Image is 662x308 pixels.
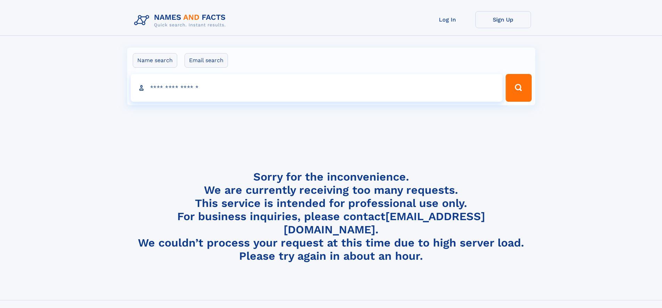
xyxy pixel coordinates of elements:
[131,11,231,30] img: Logo Names and Facts
[506,74,531,102] button: Search Button
[133,53,177,68] label: Name search
[284,210,485,236] a: [EMAIL_ADDRESS][DOMAIN_NAME]
[420,11,475,28] a: Log In
[185,53,228,68] label: Email search
[475,11,531,28] a: Sign Up
[131,74,503,102] input: search input
[131,170,531,263] h4: Sorry for the inconvenience. We are currently receiving too many requests. This service is intend...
